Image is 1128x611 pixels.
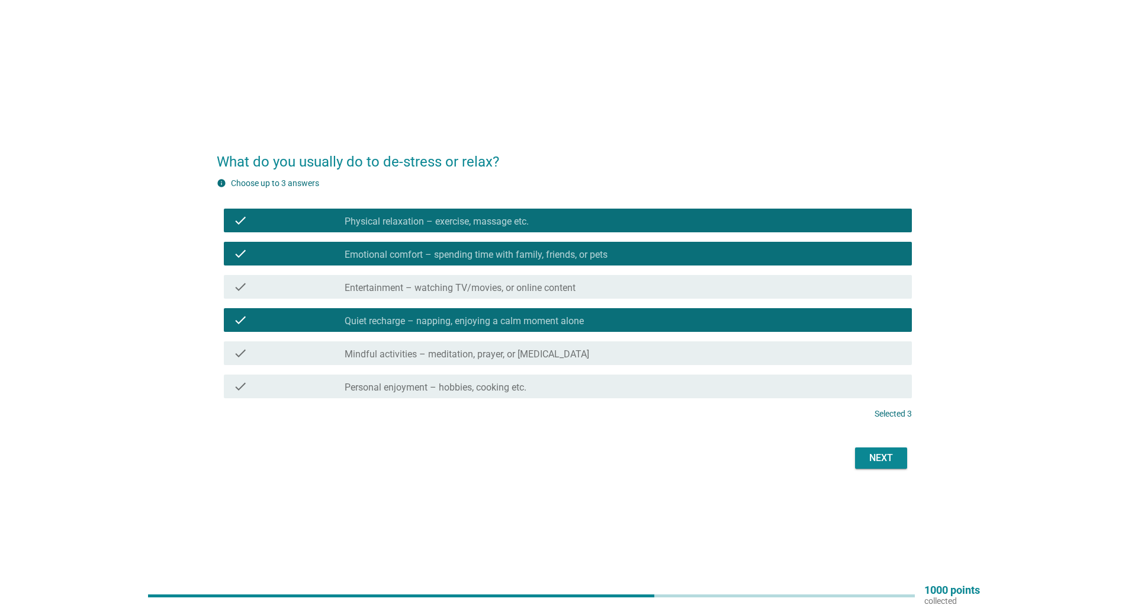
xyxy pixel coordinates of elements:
[233,213,248,228] i: check
[924,585,980,596] p: 1000 points
[345,282,576,294] label: Entertainment – watching TV/movies, or online content
[345,216,529,228] label: Physical relaxation – exercise, massage etc.
[231,178,319,188] label: Choose up to 3 answers
[855,447,907,469] button: Next
[233,346,248,360] i: check
[217,139,912,172] h2: What do you usually do to de-stress or relax?
[233,247,248,261] i: check
[875,408,912,420] p: Selected 3
[233,313,248,327] i: check
[924,596,980,606] p: collected
[345,382,526,394] label: Personal enjoyment – hobbies, cooking etc.
[233,379,248,394] i: check
[345,348,589,360] label: Mindful activities – meditation, prayer, or [MEDICAL_DATA]
[345,315,584,327] label: Quiet recharge – napping, enjoying a calm moment alone
[233,280,248,294] i: check
[865,451,898,465] div: Next
[345,249,608,261] label: Emotional comfort – spending time with family, friends, or pets
[217,178,226,188] i: info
